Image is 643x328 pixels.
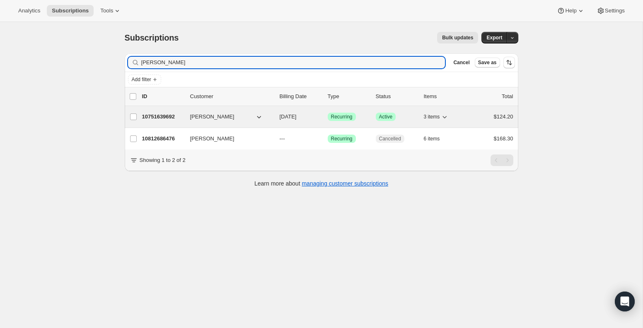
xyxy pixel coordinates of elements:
[552,5,590,17] button: Help
[142,92,184,101] p: ID
[491,154,513,166] nav: Pagination
[424,135,440,142] span: 6 items
[254,179,388,188] p: Learn more about
[280,113,297,120] span: [DATE]
[142,135,184,143] p: 10812686476
[128,75,161,84] button: Add filter
[475,58,500,68] button: Save as
[47,5,94,17] button: Subscriptions
[142,133,513,145] div: 10812686476[PERSON_NAME]---SuccessRecurringCancelled6 items$168.30
[280,135,285,142] span: ---
[142,92,513,101] div: IDCustomerBilling DateTypeStatusItemsTotal
[379,113,393,120] span: Active
[132,76,151,83] span: Add filter
[502,92,513,101] p: Total
[478,59,497,66] span: Save as
[503,57,515,68] button: Sort the results
[125,33,179,42] span: Subscriptions
[486,34,502,41] span: Export
[331,113,353,120] span: Recurring
[100,7,113,14] span: Tools
[424,92,465,101] div: Items
[605,7,625,14] span: Settings
[13,5,45,17] button: Analytics
[140,156,186,164] p: Showing 1 to 2 of 2
[450,58,473,68] button: Cancel
[328,92,369,101] div: Type
[592,5,630,17] button: Settings
[442,34,473,41] span: Bulk updates
[424,111,449,123] button: 3 items
[142,111,513,123] div: 10751639692[PERSON_NAME][DATE]SuccessRecurringSuccessActive3 items$124.20
[185,110,268,123] button: [PERSON_NAME]
[424,113,440,120] span: 3 items
[52,7,89,14] span: Subscriptions
[437,32,478,43] button: Bulk updates
[424,133,449,145] button: 6 items
[185,132,268,145] button: [PERSON_NAME]
[190,135,234,143] span: [PERSON_NAME]
[615,292,635,311] div: Open Intercom Messenger
[142,113,184,121] p: 10751639692
[18,7,40,14] span: Analytics
[280,92,321,101] p: Billing Date
[376,92,417,101] p: Status
[141,57,445,68] input: Filter subscribers
[95,5,126,17] button: Tools
[494,113,513,120] span: $124.20
[481,32,507,43] button: Export
[302,180,388,187] a: managing customer subscriptions
[190,113,234,121] span: [PERSON_NAME]
[379,135,401,142] span: Cancelled
[453,59,469,66] span: Cancel
[565,7,576,14] span: Help
[331,135,353,142] span: Recurring
[190,92,273,101] p: Customer
[494,135,513,142] span: $168.30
